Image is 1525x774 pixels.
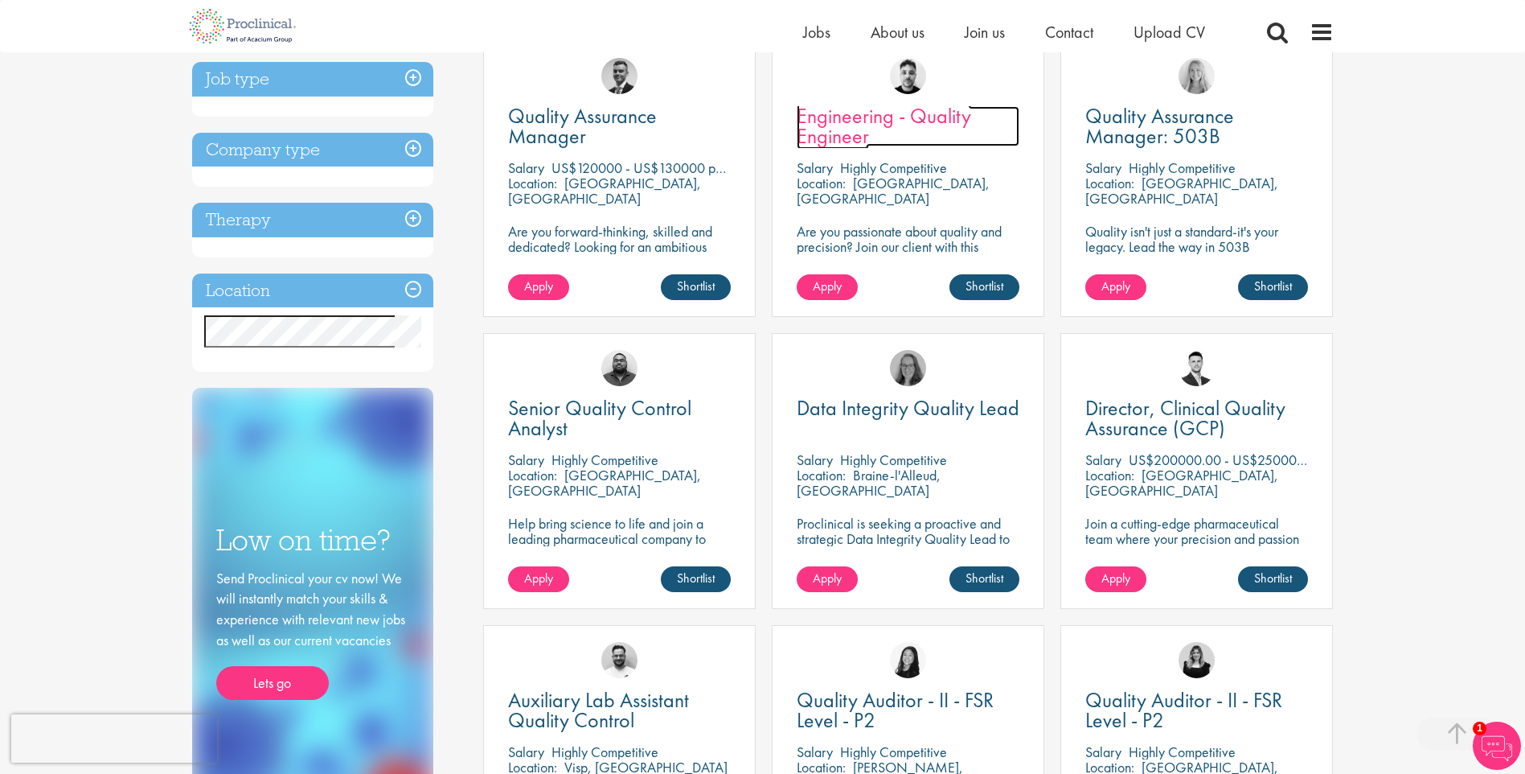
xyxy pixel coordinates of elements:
[1085,174,1278,208] p: [GEOGRAPHIC_DATA], [GEOGRAPHIC_DATA]
[797,743,833,761] span: Salary
[1085,743,1121,761] span: Salary
[551,451,658,469] p: Highly Competitive
[508,106,731,146] a: Quality Assurance Manager
[1473,722,1486,735] span: 1
[1085,451,1121,469] span: Salary
[1473,722,1521,770] img: Chatbot
[508,516,731,592] p: Help bring science to life and join a leading pharmaceutical company to play a key role in delive...
[1085,174,1134,192] span: Location:
[1101,278,1130,294] span: Apply
[216,525,409,556] h3: Low on time?
[508,451,544,469] span: Salary
[1134,22,1205,43] a: Upload CV
[797,690,1019,731] a: Quality Auditor - II - FSR Level - P2
[813,570,842,587] span: Apply
[797,466,941,500] p: Braine-l'Alleud, [GEOGRAPHIC_DATA]
[890,58,926,94] img: Dean Fisher
[1085,466,1134,484] span: Location:
[524,570,553,587] span: Apply
[1085,686,1282,734] span: Quality Auditor - II - FSR Level - P2
[1238,274,1308,300] a: Shortlist
[890,350,926,386] a: Ingrid Aymes
[508,466,557,484] span: Location:
[11,714,217,763] iframe: reCAPTCHA
[192,274,433,308] h3: Location
[1085,516,1308,577] p: Join a cutting-edge pharmaceutical team where your precision and passion for quality will help sh...
[508,466,701,500] p: [GEOGRAPHIC_DATA], [GEOGRAPHIC_DATA]
[840,159,947,177] p: Highly Competitive
[1179,642,1215,678] img: Molly Colclough
[949,566,1019,592] a: Shortlist
[601,350,637,386] img: Ashley Bennett
[1085,690,1308,731] a: Quality Auditor - II - FSR Level - P2
[1085,274,1146,300] a: Apply
[508,394,691,442] span: Senior Quality Control Analyst
[1129,743,1236,761] p: Highly Competitive
[508,743,544,761] span: Salary
[1085,102,1234,150] span: Quality Assurance Manager: 503B
[813,278,842,294] span: Apply
[508,274,569,300] a: Apply
[797,516,1019,562] p: Proclinical is seeking a proactive and strategic Data Integrity Quality Lead to join a dynamic team.
[1129,159,1236,177] p: Highly Competitive
[1045,22,1093,43] span: Contact
[192,203,433,237] h3: Therapy
[661,566,731,592] a: Shortlist
[797,566,858,592] a: Apply
[890,642,926,678] img: Numhom Sudsok
[797,159,833,177] span: Salary
[192,62,433,97] h3: Job type
[216,666,329,700] a: Lets go
[965,22,1005,43] a: Join us
[601,642,637,678] img: Emile De Beer
[601,58,637,94] img: Alex Bill
[1179,350,1215,386] img: Joshua Godden
[508,398,731,438] a: Senior Quality Control Analyst
[551,159,766,177] p: US$120000 - US$130000 per annum
[797,106,1019,146] a: Engineering - Quality Engineer
[797,174,846,192] span: Location:
[797,394,1019,422] span: Data Integrity Quality Lead
[797,451,833,469] span: Salary
[840,743,947,761] p: Highly Competitive
[508,174,701,208] p: [GEOGRAPHIC_DATA], [GEOGRAPHIC_DATA]
[508,102,657,150] span: Quality Assurance Manager
[1179,58,1215,94] img: Shannon Briggs
[216,568,409,701] div: Send Proclinical your cv now! We will instantly match your skills & experience with relevant new ...
[192,133,433,167] h3: Company type
[508,224,731,270] p: Are you forward-thinking, skilled and dedicated? Looking for an ambitious role within a growing b...
[1085,394,1285,442] span: Director, Clinical Quality Assurance (GCP)
[797,466,846,484] span: Location:
[797,686,994,734] span: Quality Auditor - II - FSR Level - P2
[1085,466,1278,500] p: [GEOGRAPHIC_DATA], [GEOGRAPHIC_DATA]
[524,278,553,294] span: Apply
[840,451,947,469] p: Highly Competitive
[551,743,658,761] p: Highly Competitive
[949,274,1019,300] a: Shortlist
[508,686,689,734] span: Auxiliary Lab Assistant Quality Control
[797,398,1019,418] a: Data Integrity Quality Lead
[508,159,544,177] span: Salary
[1085,566,1146,592] a: Apply
[797,224,1019,285] p: Are you passionate about quality and precision? Join our client with this engineering role and he...
[1238,566,1308,592] a: Shortlist
[871,22,924,43] a: About us
[803,22,830,43] a: Jobs
[508,174,557,192] span: Location:
[508,566,569,592] a: Apply
[1085,224,1308,270] p: Quality isn't just a standard-it's your legacy. Lead the way in 503B excellence.
[1101,570,1130,587] span: Apply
